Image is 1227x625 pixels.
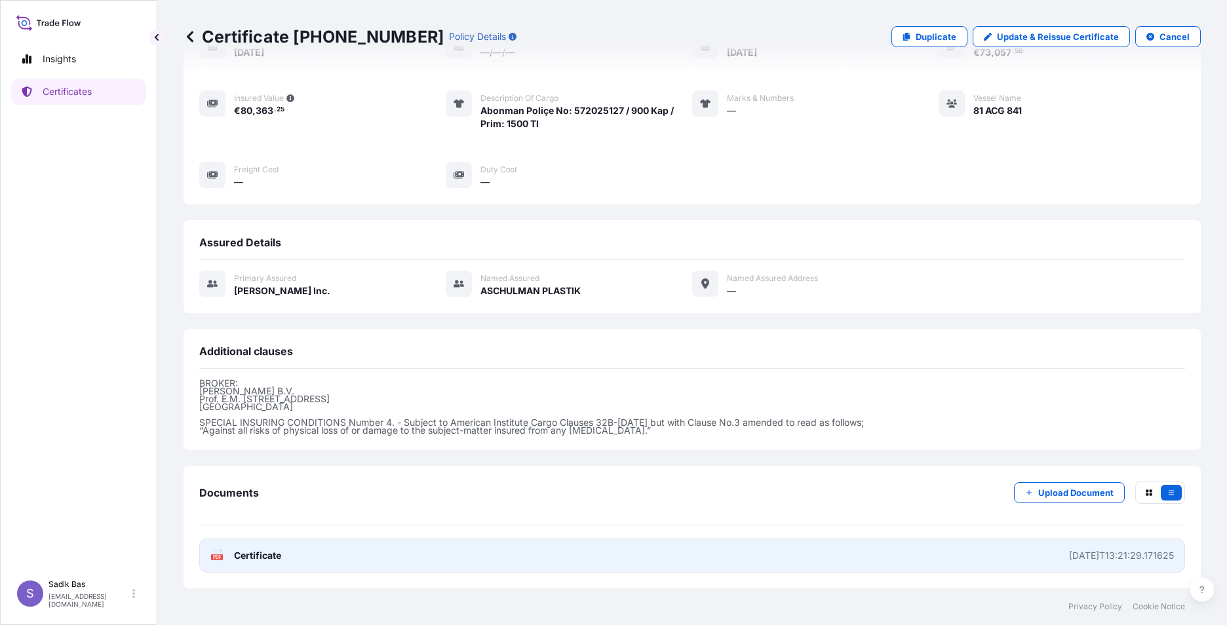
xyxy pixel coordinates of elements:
[727,273,818,284] span: Named Assured Address
[184,26,444,47] p: Certificate [PHONE_NUMBER]
[11,79,146,105] a: Certificates
[199,486,259,499] span: Documents
[277,107,284,112] span: 25
[252,106,256,115] span: ,
[11,46,146,72] a: Insights
[43,85,92,98] p: Certificates
[26,587,34,600] span: S
[213,555,222,559] text: PDF
[727,104,736,117] span: —
[234,549,281,562] span: Certificate
[480,93,558,104] span: Description of cargo
[1135,26,1201,47] button: Cancel
[234,176,243,189] span: —
[199,539,1185,573] a: PDFCertificate[DATE]T13:21:29.171625
[480,164,517,175] span: Duty Cost
[1038,486,1114,499] p: Upload Document
[241,106,252,115] span: 80
[43,52,76,66] p: Insights
[234,284,330,297] span: [PERSON_NAME] Inc.
[480,284,581,297] span: ASCHULMAN PLASTIK
[973,93,1021,104] span: Vessel Name
[973,26,1130,47] a: Update & Reissue Certificate
[1133,601,1185,612] a: Cookie Notice
[234,164,279,175] span: Freight Cost
[199,379,1185,434] p: BROKER: [PERSON_NAME] B.V. Prof. E.M. [STREET_ADDRESS] [GEOGRAPHIC_DATA] SPECIAL INSURING CONDITI...
[997,30,1119,43] p: Update & Reissue Certificate
[234,93,284,104] span: Insured Value
[199,236,281,249] span: Assured Details
[727,93,794,104] span: Marks & Numbers
[1068,601,1122,612] a: Privacy Policy
[727,284,736,297] span: —
[234,273,296,284] span: Primary assured
[234,106,241,115] span: €
[449,30,506,43] p: Policy Details
[274,107,276,112] span: .
[973,104,1022,117] span: 81 ACG 841
[49,592,130,608] p: [EMAIL_ADDRESS][DOMAIN_NAME]
[480,273,539,284] span: Named Assured
[1014,482,1125,503] button: Upload Document
[256,106,273,115] span: 363
[1069,549,1174,562] div: [DATE]T13:21:29.171625
[916,30,956,43] p: Duplicate
[199,345,293,358] span: Additional clauses
[480,176,490,189] span: —
[891,26,967,47] a: Duplicate
[480,104,692,130] span: Abonman Poliçe No: 572025127 / 900 Kap / Prim: 1500 Tl
[1159,30,1190,43] p: Cancel
[49,579,130,590] p: Sadik Bas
